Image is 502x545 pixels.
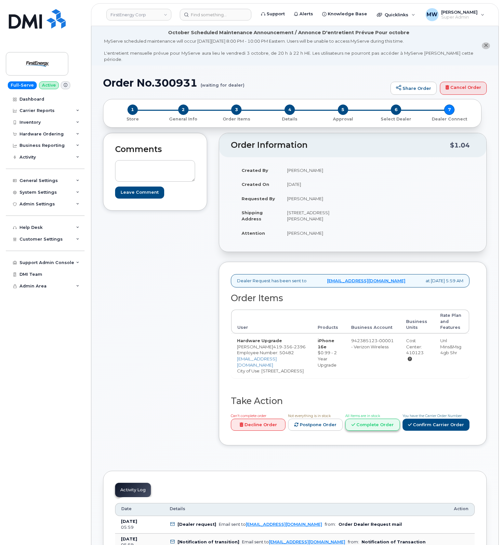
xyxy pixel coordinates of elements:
[281,226,348,240] td: [PERSON_NAME]
[403,419,469,431] a: Confirm Carrier Order
[242,210,263,221] strong: Shipping Address
[219,522,322,527] div: Email sent to
[434,333,469,378] td: Unl Mins&Msg 4gb Shr
[345,419,400,431] a: Complete Order
[231,141,450,150] h2: Order Information
[178,539,239,544] b: [Notification of transition]
[372,116,420,122] p: Select Dealer
[109,115,157,122] a: 1 Store
[390,82,437,95] a: Share Order
[159,116,207,122] p: General Info
[231,396,469,406] h2: Take Action
[281,177,348,191] td: [DATE]
[121,519,137,524] b: [DATE]
[281,205,348,226] td: [STREET_ADDRESS][PERSON_NAME]
[281,191,348,206] td: [PERSON_NAME]
[246,522,322,527] a: [EMAIL_ADDRESS][DOMAIN_NAME]
[391,105,401,115] span: 6
[111,116,154,122] p: Store
[448,503,475,516] th: Action
[362,539,426,544] b: Notification of Transaction
[115,145,195,154] h2: Comments
[266,116,314,122] p: Details
[345,333,400,378] td: 942385123-00001 - Verizon Wireless
[312,333,345,378] td: $0.99 - 2 Year Upgrade
[370,115,423,122] a: 6 Select Dealer
[288,414,331,418] span: Not everything is in stock
[231,333,312,378] td: [PERSON_NAME] City of Use: [STREET_ADDRESS]
[263,115,316,122] a: 4 Details
[440,82,487,95] a: Cancel Order
[231,310,312,333] th: User
[273,344,306,349] span: 419
[288,419,343,431] a: Postpone Order
[400,310,434,333] th: Business Units
[237,356,277,368] a: [EMAIL_ADDRESS][DOMAIN_NAME]
[231,293,469,303] h2: Order Items
[170,506,185,512] span: Details
[242,539,345,544] div: Email sent to
[316,115,370,122] a: 5 Approval
[231,105,242,115] span: 3
[348,539,359,544] span: from:
[482,42,490,49] button: close notification
[284,105,295,115] span: 4
[434,310,469,333] th: Rate Plan and Features
[474,517,497,540] iframe: Messenger Launcher
[242,231,265,236] strong: Attention
[103,77,387,89] h1: Order No.300931
[178,522,216,527] b: [Dealer request]
[282,344,292,349] span: 356
[292,344,306,349] span: 2396
[242,182,269,187] strong: Created On
[406,338,429,362] div: Cost Center: 410123
[450,139,470,151] div: $1.04
[168,29,409,36] div: October Scheduled Maintenance Announcement / Annonce D'entretient Prévue Pour octobre
[157,115,210,122] a: 2 General Info
[237,350,294,355] span: Employee Number: 50482
[237,338,282,343] strong: Hardware Upgrade
[104,38,473,62] div: MyServe scheduled maintenance will occur [DATE][DATE] 8:00 PM - 10:00 PM Eastern. Users will be u...
[269,539,345,544] a: [EMAIL_ADDRESS][DOMAIN_NAME]
[242,196,275,201] strong: Requested By
[115,187,164,199] input: Leave Comment
[231,414,266,418] span: Can't complete order
[345,414,380,418] span: All Items are in stock
[325,522,336,527] span: from:
[319,116,367,122] p: Approval
[242,168,268,173] strong: Created By
[121,537,137,541] b: [DATE]
[338,522,402,527] b: Order Dealer Request mail
[312,310,345,333] th: Products
[318,338,334,349] strong: iPhone 16e
[212,116,260,122] p: Order Items
[403,414,462,418] span: You have the Carrier Order Number
[345,310,400,333] th: Business Account
[127,105,138,115] span: 1
[327,278,405,284] a: [EMAIL_ADDRESS][DOMAIN_NAME]
[281,163,348,177] td: [PERSON_NAME]
[178,105,189,115] span: 2
[231,419,285,431] a: Decline Order
[121,506,132,512] span: Date
[210,115,263,122] a: 3 Order Items
[338,105,348,115] span: 5
[121,524,158,530] div: 05:59
[231,274,469,287] div: Dealer Request has been sent to at [DATE] 5:59 AM
[201,77,244,87] small: (waiting for dealer)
